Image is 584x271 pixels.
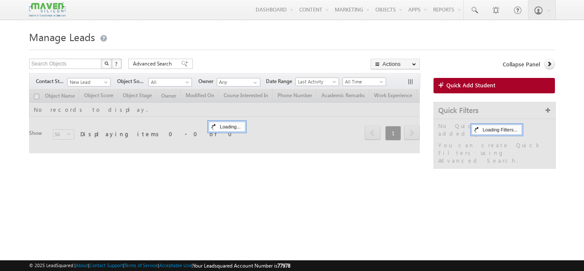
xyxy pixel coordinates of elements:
[343,78,383,86] span: All Time
[115,60,119,67] span: ?
[209,122,245,132] div: Loading...
[124,262,158,268] a: Terms of Service
[472,125,522,135] div: Loading Filters...
[159,262,192,268] a: Acceptable Use
[434,78,555,93] a: Quick Add Student
[76,262,88,268] a: About
[217,78,260,86] input: Type to Search
[112,59,122,69] button: ?
[296,78,336,86] span: Last Activity
[67,78,111,86] a: New Lead
[89,262,123,268] a: Contact Support
[29,262,290,270] span: © 2025 LeadSquared | | | | |
[295,77,339,86] a: Last Activity
[503,60,540,68] span: Collapse Panel
[29,30,95,44] span: Manage Leads
[193,262,290,269] span: Your Leadsquared Account Number is
[149,78,189,86] span: All
[198,77,217,85] span: Owner
[266,77,295,85] span: Date Range
[104,61,109,66] img: Search
[446,81,496,89] span: Quick Add Student
[117,77,148,85] span: Object Source
[133,60,174,68] span: Advanced Search
[148,78,192,86] a: All
[68,78,108,86] span: New Lead
[277,262,290,269] span: 77978
[371,59,420,69] button: Actions
[29,2,65,17] img: Custom Logo
[36,77,67,85] span: Contact Stage
[249,78,260,87] a: Show All Items
[342,77,386,86] a: All Time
